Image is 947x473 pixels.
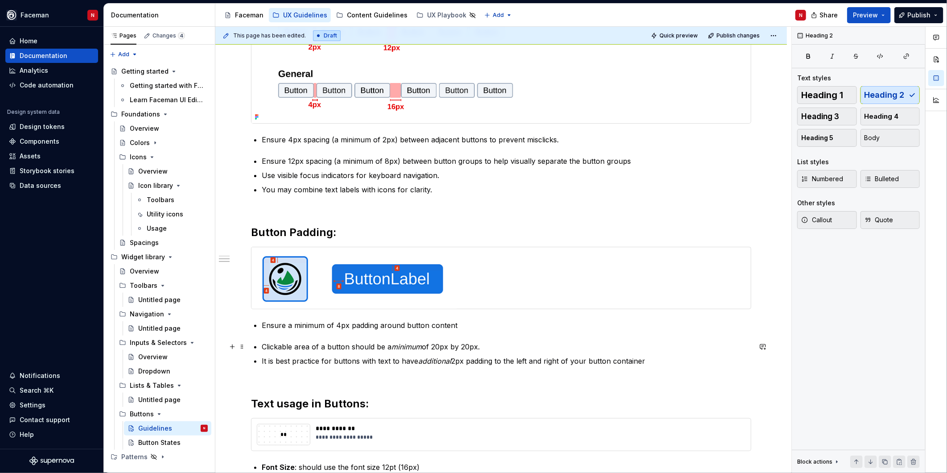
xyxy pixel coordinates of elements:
a: UX Guidelines [269,8,331,22]
button: Heading 4 [861,108,920,125]
p: : should use the font size 12pt (16px) [262,462,751,473]
img: 5ccad486-6ea9-49af-be48-104ab8447aaf.png [251,247,457,309]
span: Heading 3 [801,112,839,121]
div: Analytics [20,66,48,75]
a: Faceman [221,8,267,22]
span: This page has been edited. [233,32,306,39]
div: Learn Faceman UI Editor [130,95,203,104]
div: Components [20,137,59,146]
a: Design tokens [5,120,98,134]
strong: Text usage in Buttons: [251,397,369,410]
div: Untitled page [138,395,181,404]
div: N [799,12,803,19]
div: Settings [20,401,45,410]
a: Home [5,34,98,48]
a: Getting started [107,64,211,79]
p: Ensure a minimum of 4px padding around button content [262,320,751,331]
span: Callout [801,216,832,224]
a: Analytics [5,63,98,78]
a: Untitled page [124,393,211,407]
p: Use visible focus indicators for keyboard navigation. [262,170,751,181]
span: 4 [178,32,185,39]
div: Assets [20,152,41,161]
div: Lists & Tables [115,378,211,393]
strong: Button Padding: [251,226,336,239]
div: Widget library [121,253,165,261]
div: Dropdown [138,367,170,376]
button: FacemanN [2,5,102,25]
div: Icons [115,150,211,164]
div: Data sources [20,181,61,190]
a: Content Guidelines [333,8,411,22]
p: You may combine text labels with icons for clarity. [262,184,751,195]
div: Icons [130,153,147,162]
p: Ensure 4px spacing (a minimum of 2px) between adjacent buttons to prevent misclicks. [262,134,751,145]
button: Heading 1 [797,86,857,104]
p: Clickable area of a button should be a of 20px by 20px. [262,341,751,352]
span: Bulleted [865,174,899,183]
div: N [91,12,95,19]
div: Widget library [107,250,211,264]
a: Colors [115,136,211,150]
div: Getting started with Faceman [130,81,203,90]
div: Navigation [130,310,164,319]
button: Body [861,129,920,147]
div: Text styles [797,74,831,83]
button: Contact support [5,413,98,427]
a: Getting started with Faceman [115,79,211,93]
div: Utility icons [147,210,183,219]
div: List styles [797,158,829,166]
div: Button States [138,438,181,447]
div: UX Guidelines [283,11,327,20]
div: Buttons [115,407,211,421]
button: Preview [847,7,891,23]
div: Content Guidelines [347,11,408,20]
div: Buttons [130,410,154,419]
a: Data sources [5,178,98,193]
button: Share [807,7,844,23]
div: Inputs & Selectors [115,336,211,350]
div: Usage [147,224,167,233]
a: Learn Faceman UI Editor [115,93,211,107]
a: Toolbars [132,193,211,207]
button: Bulleted [861,170,920,188]
img: 87d06435-c97f-426c-aa5d-5eb8acd3d8b3.png [6,10,17,21]
a: GuidelinesN [124,421,211,436]
p: It is best practice for buttons with text to have 2px padding to the left and right of your butto... [262,356,751,366]
a: Overview [124,164,211,178]
div: Overview [130,124,159,133]
button: Quick preview [648,29,702,42]
span: Heading 5 [801,133,833,142]
a: Storybook stories [5,164,98,178]
p: Ensure 12px spacing (a minimum of 8px) between button groups to help visually separate the button... [262,156,751,166]
div: Design system data [7,108,60,116]
button: Heading 5 [797,129,857,147]
span: Add [493,12,504,19]
span: Heading 4 [865,112,899,121]
div: Navigation [115,307,211,321]
strong: Font Size [262,463,295,472]
div: Page tree [221,6,480,24]
div: Storybook stories [20,166,74,175]
div: Colors [130,138,150,147]
span: Preview [853,11,878,20]
button: Heading 3 [797,108,857,125]
a: Spacings [115,236,211,250]
span: Quote [865,216,893,224]
svg: Supernova Logo [29,456,74,465]
button: Add [482,9,515,21]
div: Block actions [797,458,832,465]
a: Assets [5,149,98,163]
div: Untitled page [138,295,181,304]
div: Page tree [107,64,211,464]
button: Notifications [5,369,98,383]
a: Components [5,134,98,149]
button: Help [5,427,98,442]
a: Utility icons [132,207,211,221]
button: Publish [894,7,943,23]
button: Add [107,48,140,61]
div: Untitled page [138,324,181,333]
a: Settings [5,398,98,412]
span: Share [819,11,838,20]
a: Dropdown [124,364,211,378]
